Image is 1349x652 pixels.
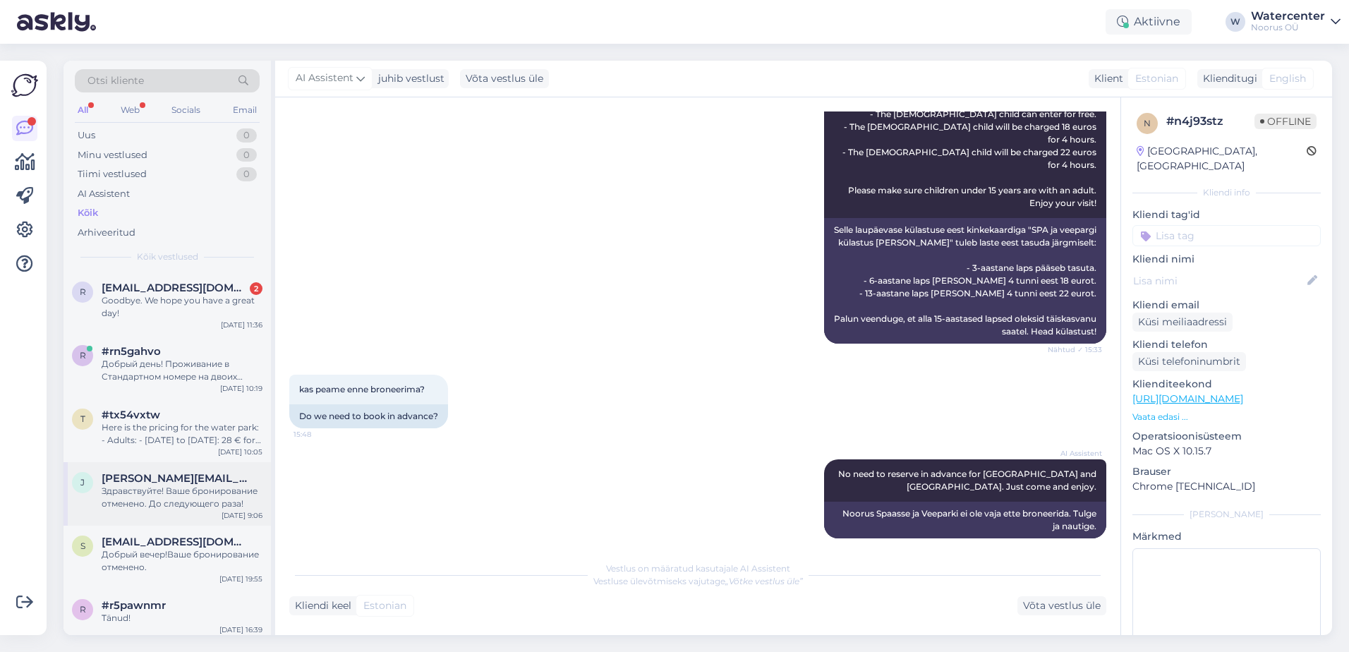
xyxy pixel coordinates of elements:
a: [URL][DOMAIN_NAME] [1132,392,1243,405]
div: Küsi telefoninumbrit [1132,352,1246,371]
div: [DATE] 10:05 [218,447,262,457]
div: Noorus OÜ [1251,22,1325,33]
span: 15:48 [1049,539,1102,550]
div: Minu vestlused [78,148,147,162]
p: Kliendi nimi [1132,252,1321,267]
span: Otsi kliente [87,73,144,88]
span: Vestlus on määratud kasutajale AI Assistent [606,563,790,574]
div: Добрый день! Проживание в Стандартном номере на двоих будет стоить 345 евро/ 3 ночи. В стоимость ... [102,358,262,383]
div: All [75,101,91,119]
span: #rn5gahvo [102,345,161,358]
div: Watercenter [1251,11,1325,22]
a: WatercenterNoorus OÜ [1251,11,1341,33]
span: #tx54vxtw [102,409,160,421]
span: r [80,350,86,361]
div: [DATE] 11:36 [221,320,262,330]
span: AI Assistent [296,71,353,86]
div: Here is the pricing for the water park: - Adults: - [DATE] to [DATE]: 28 € for 4 hours - [DATE] a... [102,421,262,447]
p: Kliendi email [1132,298,1321,313]
div: Uus [78,128,95,143]
div: Do we need to book in advance? [289,404,448,428]
div: Goodbye. We hope you have a great day! [102,294,262,320]
p: Kliendi telefon [1132,337,1321,352]
span: reet.viikholm@gmail.com [102,282,248,294]
div: Klient [1089,71,1123,86]
i: „Võtke vestlus üle” [725,576,803,586]
div: Selle laupäevase külastuse eest kinkekaardiga "SPA ja veepargi külastus [PERSON_NAME]" tuleb last... [824,218,1106,344]
span: svar4ik@inbox.ru [102,536,248,548]
p: Klienditeekond [1132,377,1321,392]
div: Noorus Spaasse ja Veeparki ei ole vaja ette broneerida. Tulge ja nautige. [824,502,1106,538]
img: Askly Logo [11,72,38,99]
p: Kliendi tag'id [1132,207,1321,222]
p: Mac OS X 10.15.7 [1132,444,1321,459]
div: 0 [236,167,257,181]
input: Lisa nimi [1133,273,1305,289]
span: n [1144,118,1151,128]
div: [DATE] 9:06 [222,510,262,521]
div: Kliendi info [1132,186,1321,199]
div: Здравствуйте! Ваше бронирование отменено. До следующего раза! [102,485,262,510]
div: Kõik [78,206,98,220]
span: t [80,413,85,424]
span: s [80,541,85,551]
p: Brauser [1132,464,1321,479]
span: r [80,604,86,615]
p: Chrome [TECHNICAL_ID] [1132,479,1321,494]
div: 2 [250,282,262,295]
div: Arhiveeritud [78,226,135,240]
div: juhib vestlust [373,71,444,86]
div: [GEOGRAPHIC_DATA], [GEOGRAPHIC_DATA] [1137,144,1307,174]
div: 0 [236,148,257,162]
div: Kliendi keel [289,598,351,613]
p: Märkmed [1132,529,1321,544]
span: r [80,286,86,297]
span: Kõik vestlused [137,250,198,263]
input: Lisa tag [1132,225,1321,246]
span: j [80,477,85,488]
span: Vestluse ülevõtmiseks vajutage [593,576,803,586]
div: Klienditugi [1197,71,1257,86]
span: Nähtud ✓ 15:33 [1048,344,1102,355]
span: Offline [1254,114,1317,129]
span: No need to reserve in advance for [GEOGRAPHIC_DATA] and [GEOGRAPHIC_DATA]. Just come and enjoy. [838,469,1099,492]
div: [DATE] 10:19 [220,383,262,394]
div: [PERSON_NAME] [1132,508,1321,521]
span: 15:48 [294,429,346,440]
span: #r5pawnmr [102,599,166,612]
div: 0 [236,128,257,143]
div: Tänud! [102,612,262,624]
div: W [1226,12,1245,32]
p: Vaata edasi ... [1132,411,1321,423]
p: Operatsioonisüsteem [1132,429,1321,444]
span: kas peame enne broneerima? [299,384,425,394]
div: AI Assistent [78,187,130,201]
div: Aktiivne [1106,9,1192,35]
div: Email [230,101,260,119]
div: Socials [169,101,203,119]
div: Võta vestlus üle [460,69,549,88]
div: # n4j93stz [1166,113,1254,130]
div: [DATE] 19:55 [219,574,262,584]
span: Estonian [1135,71,1178,86]
span: jelenaparamonova@list.ru [102,472,248,485]
div: Web [118,101,143,119]
div: Võta vestlus üle [1017,596,1106,615]
span: Estonian [363,598,406,613]
div: Küsi meiliaadressi [1132,313,1233,332]
div: [DATE] 16:39 [219,624,262,635]
div: Добрый вечер!Ваше бронирование отменено. [102,548,262,574]
span: AI Assistent [1049,448,1102,459]
span: English [1269,71,1306,86]
div: Tiimi vestlused [78,167,147,181]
